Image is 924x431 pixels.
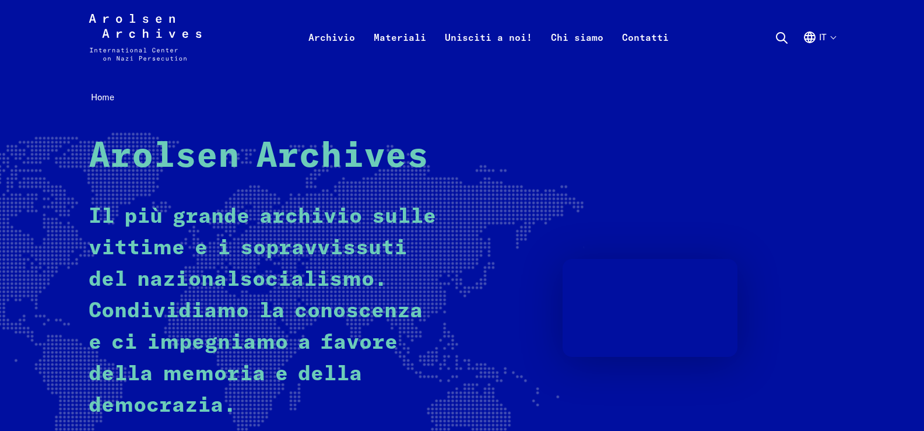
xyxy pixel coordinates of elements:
strong: Arolsen Archives [89,139,428,174]
a: Unisciti a noi! [435,28,542,75]
nav: Breadcrumb [89,89,836,107]
nav: Primaria [299,14,678,61]
p: Il più grande archivio sulle vittime e i sopravvissuti del nazionalsocialismo. Condividiamo la co... [89,201,442,422]
a: Materiali [364,28,435,75]
a: Archivio [299,28,364,75]
a: Chi siamo [542,28,613,75]
button: Italiano, selezione lingua [803,30,835,72]
span: Home [91,92,114,103]
a: Contatti [613,28,678,75]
